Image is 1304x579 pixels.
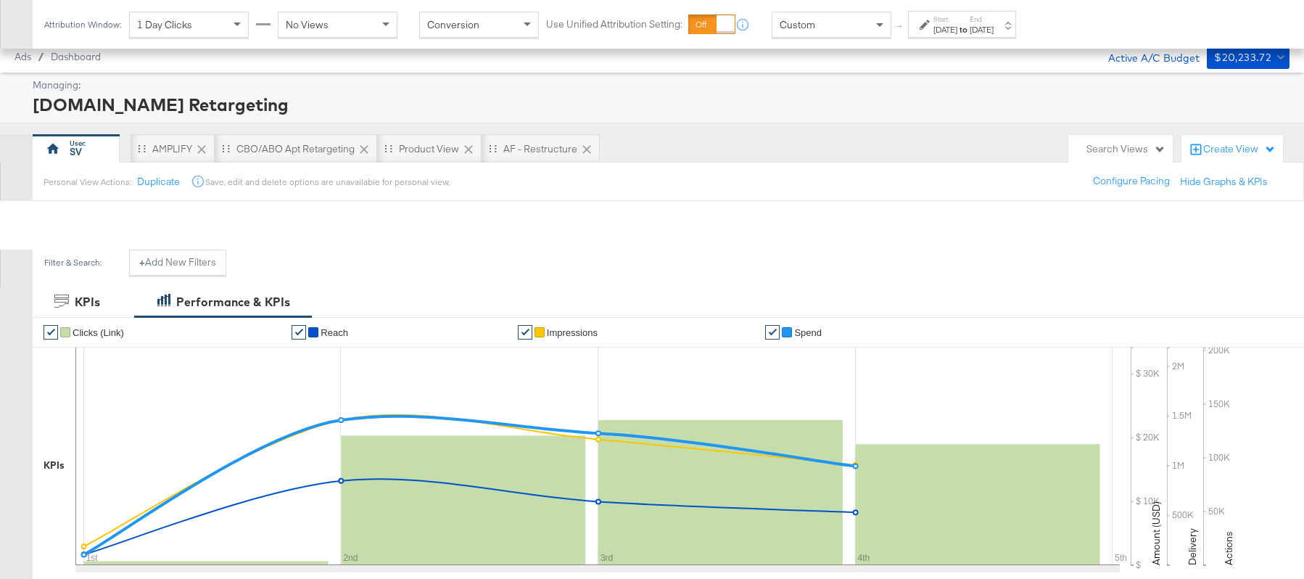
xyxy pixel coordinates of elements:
div: AMPLIFY [152,142,192,156]
div: Create View [1203,142,1276,157]
label: End: [970,15,994,24]
div: Drag to reorder tab [222,144,230,152]
span: 1 Day Clicks [137,18,192,31]
div: Save, edit and delete options are unavailable for personal view. [205,176,450,188]
div: Search Views [1086,142,1165,156]
div: [DATE] [970,24,994,36]
strong: to [957,24,970,35]
div: KPIs [44,459,65,472]
div: Drag to reorder tab [138,144,146,152]
span: Impressions [547,327,598,338]
a: Dashboard [51,51,101,62]
span: Spend [794,327,822,338]
div: AF - Restructure [503,142,577,156]
div: Attribution Window: [44,20,122,30]
div: SV [70,145,82,159]
button: Hide Graphs & KPIs [1180,175,1268,189]
a: ✔ [518,325,532,340]
a: ✔ [292,325,306,340]
div: Personal View Actions: [44,176,131,188]
div: Active A/C Budget [1093,46,1200,67]
button: Configure Pacing [1083,168,1180,194]
div: Filter & Search: [44,258,102,268]
text: Amount (USD) [1150,501,1163,565]
span: Custom [780,18,815,31]
button: $20,233.72 [1207,46,1289,69]
button: Duplicate [137,175,180,189]
span: No Views [286,18,329,31]
div: CBO/ABO Apt Retargeting [236,142,355,156]
text: Delivery [1186,528,1199,565]
div: [DATE] [933,24,957,36]
div: Managing: [33,78,1286,92]
div: [DOMAIN_NAME] Retargeting [33,92,1286,117]
div: $20,233.72 [1214,49,1271,67]
button: +Add New Filters [129,250,226,276]
div: Performance & KPIs [176,294,290,311]
span: Ads [15,51,31,62]
label: Start: [933,15,957,24]
div: KPIs [75,294,100,311]
div: Drag to reorder tab [489,144,497,152]
span: ↑ [893,25,907,30]
text: Actions [1222,531,1235,565]
div: Drag to reorder tab [384,144,392,152]
strong: + [139,255,145,269]
span: Conversion [427,18,479,31]
span: / [31,51,51,62]
a: ✔ [44,325,58,340]
span: Clicks (Link) [73,327,124,338]
span: Reach [321,327,348,338]
a: ✔ [765,325,780,340]
div: Product View [399,142,459,156]
label: Use Unified Attribution Setting: [546,17,682,31]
